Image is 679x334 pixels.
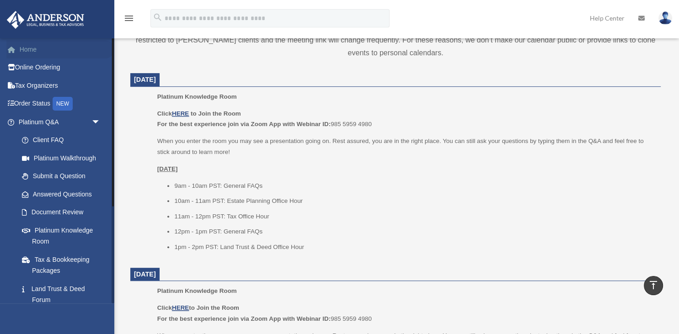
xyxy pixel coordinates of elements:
a: Document Review [13,203,114,222]
li: 11am - 12pm PST: Tax Office Hour [174,211,654,222]
b: Click to Join the Room [157,304,239,311]
a: Tax & Bookkeeping Packages [13,250,114,280]
img: Anderson Advisors Platinum Portal [4,11,87,29]
a: Home [6,40,114,58]
a: HERE [172,304,189,311]
a: Answered Questions [13,185,114,203]
p: 985 5959 4980 [157,302,654,324]
p: When you enter the room you may see a presentation going on. Rest assured, you are in the right p... [157,136,654,157]
div: NEW [53,97,73,111]
i: search [153,12,163,22]
b: Click [157,110,191,117]
a: Online Ordering [6,58,114,77]
a: Platinum Knowledge Room [13,221,110,250]
a: HERE [172,110,189,117]
p: 985 5959 4980 [157,108,654,130]
a: Client FAQ [13,131,114,149]
i: menu [123,13,134,24]
a: vertical_align_top [644,276,663,295]
a: Platinum Q&Aarrow_drop_down [6,113,114,131]
a: Land Trust & Deed Forum [13,280,114,309]
span: Platinum Knowledge Room [157,93,237,100]
li: 9am - 10am PST: General FAQs [174,180,654,191]
span: [DATE] [134,76,156,83]
u: [DATE] [157,165,178,172]
a: menu [123,16,134,24]
b: For the best experience join via Zoom App with Webinar ID: [157,315,331,322]
img: User Pic [658,11,672,25]
a: Order StatusNEW [6,95,114,113]
span: Platinum Knowledge Room [157,287,237,294]
a: Tax Organizers [6,76,114,95]
li: 12pm - 1pm PST: General FAQs [174,226,654,237]
li: 10am - 11am PST: Estate Planning Office Hour [174,196,654,207]
span: [DATE] [134,270,156,278]
li: 1pm - 2pm PST: Land Trust & Deed Office Hour [174,242,654,253]
span: arrow_drop_down [91,113,110,132]
a: Platinum Walkthrough [13,149,114,167]
a: Submit a Question [13,167,114,186]
b: For the best experience join via Zoom App with Webinar ID: [157,121,331,127]
i: vertical_align_top [648,280,659,291]
b: to Join the Room [191,110,241,117]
